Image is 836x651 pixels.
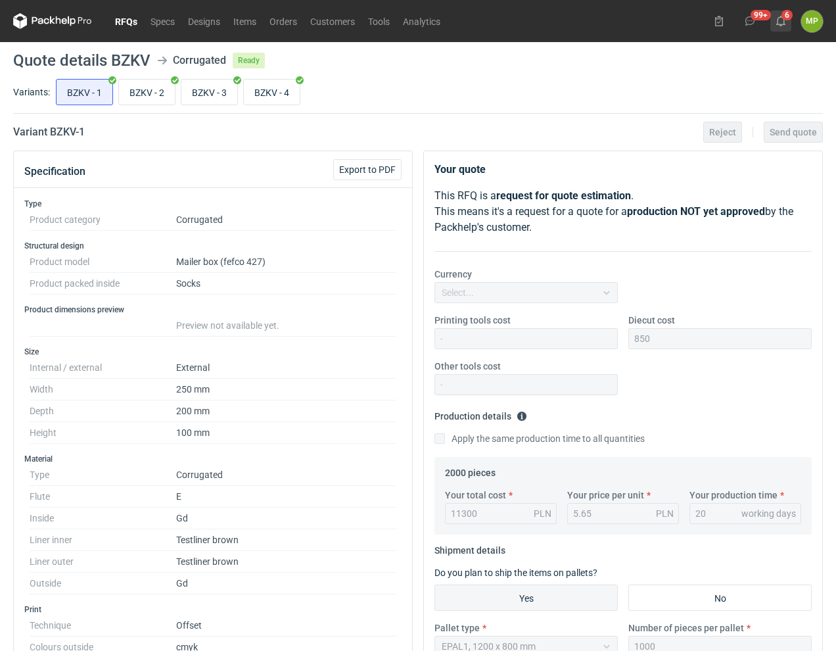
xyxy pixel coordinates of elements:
[445,489,506,502] label: Your total cost
[24,304,402,315] h3: Product dimensions preview
[30,357,176,379] dt: Internal / external
[181,13,227,29] a: Designs
[361,13,396,29] a: Tools
[24,454,402,464] h3: Material
[434,360,501,373] label: Other tools cost
[176,464,396,486] dd: Corrugated
[627,205,765,218] strong: production NOT yet approved
[30,486,176,508] dt: Flute
[739,11,760,32] button: 99+
[770,128,817,137] span: Send quote
[24,156,85,187] button: Specification
[396,13,447,29] a: Analytics
[30,573,176,594] dt: Outside
[173,53,226,68] div: Corrugated
[434,567,597,578] label: Do you plan to ship the items on pallets?
[227,13,263,29] a: Items
[567,489,644,502] label: Your price per unit
[534,507,551,520] div: PLN
[176,615,396,637] dd: Offset
[181,79,238,105] label: BZKV - 3
[13,124,85,140] h2: Variant BZKV - 1
[176,209,396,231] dd: Corrugated
[30,508,176,529] dt: Inside
[176,422,396,444] dd: 100 mm
[689,489,778,502] label: Your production time
[30,615,176,637] dt: Technique
[445,462,496,478] legend: 2000 pieces
[30,273,176,295] dt: Product packed inside
[703,122,742,143] button: Reject
[176,273,396,295] dd: Socks
[176,551,396,573] dd: Testliner brown
[176,529,396,551] dd: Testliner brown
[434,621,480,635] label: Pallet type
[176,508,396,529] dd: Gd
[30,551,176,573] dt: Liner outer
[434,406,527,422] legend: Production details
[434,540,505,556] legend: Shipment details
[304,13,361,29] a: Customers
[24,347,402,357] h3: Size
[741,507,796,520] div: working days
[176,357,396,379] dd: External
[263,13,304,29] a: Orders
[434,432,645,445] label: Apply the same production time to all quantities
[434,163,486,176] strong: Your quote
[176,400,396,422] dd: 200 mm
[176,573,396,594] dd: Gd
[24,199,402,209] h3: Type
[496,189,631,202] strong: request for quote estimation
[628,314,675,327] label: Diecut cost
[339,165,396,174] span: Export to PDF
[24,604,402,615] h3: Print
[176,379,396,400] dd: 250 mm
[13,85,50,99] label: Variants:
[30,529,176,551] dt: Liner inner
[144,13,181,29] a: Specs
[30,422,176,444] dt: Height
[30,209,176,231] dt: Product category
[764,122,823,143] button: Send quote
[243,79,300,105] label: BZKV - 4
[770,11,791,32] button: 6
[56,79,113,105] label: BZKV - 1
[176,486,396,508] dd: E
[434,188,812,235] p: This RFQ is a . This means it's a request for a quote for a by the Packhelp's customer.
[30,379,176,400] dt: Width
[434,268,472,281] label: Currency
[176,251,396,273] dd: Mailer box (fefco 427)
[656,507,674,520] div: PLN
[709,128,736,137] span: Reject
[30,464,176,486] dt: Type
[801,11,823,32] div: Magdalena Polakowska
[434,314,511,327] label: Printing tools cost
[118,79,175,105] label: BZKV - 2
[30,400,176,422] dt: Depth
[333,159,402,180] button: Export to PDF
[176,320,279,331] span: Preview not available yet.
[13,13,92,29] svg: Packhelp Pro
[233,53,265,68] span: Ready
[13,53,151,68] h1: Quote details BZKV
[628,621,744,635] label: Number of pieces per pallet
[801,11,823,32] button: MP
[108,13,144,29] a: RFQs
[24,241,402,251] h3: Structural design
[30,251,176,273] dt: Product model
